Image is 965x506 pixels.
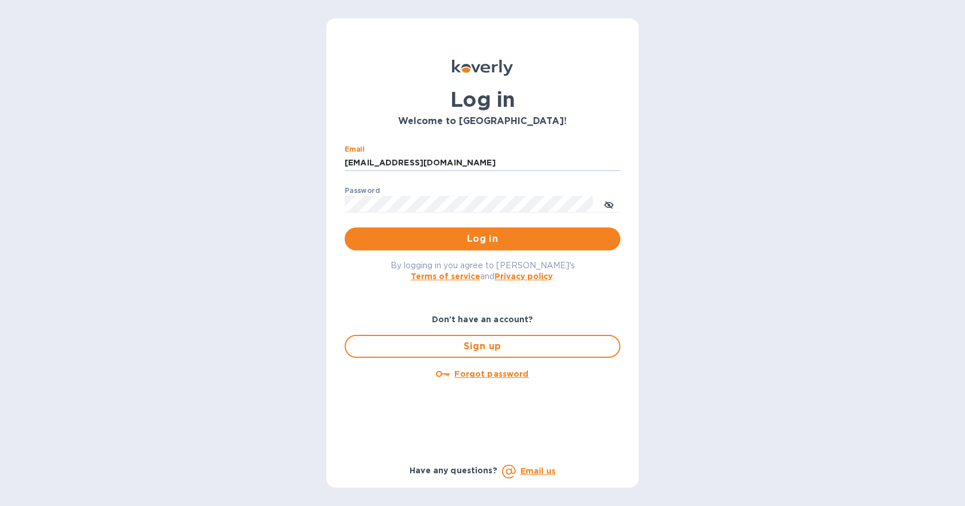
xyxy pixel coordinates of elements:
[345,87,620,111] h1: Log in
[597,192,620,215] button: toggle password visibility
[411,272,480,281] a: Terms of service
[345,154,620,172] input: Enter email address
[345,146,365,153] label: Email
[354,232,611,246] span: Log in
[495,272,553,281] a: Privacy policy
[454,369,528,378] u: Forgot password
[345,187,380,194] label: Password
[432,315,534,324] b: Don't have an account?
[345,335,620,358] button: Sign up
[520,466,555,476] a: Email us
[452,60,513,76] img: Koverly
[410,466,497,475] b: Have any questions?
[345,116,620,127] h3: Welcome to [GEOGRAPHIC_DATA]!
[355,339,610,353] span: Sign up
[345,227,620,250] button: Log in
[391,261,575,281] span: By logging in you agree to [PERSON_NAME]'s and .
